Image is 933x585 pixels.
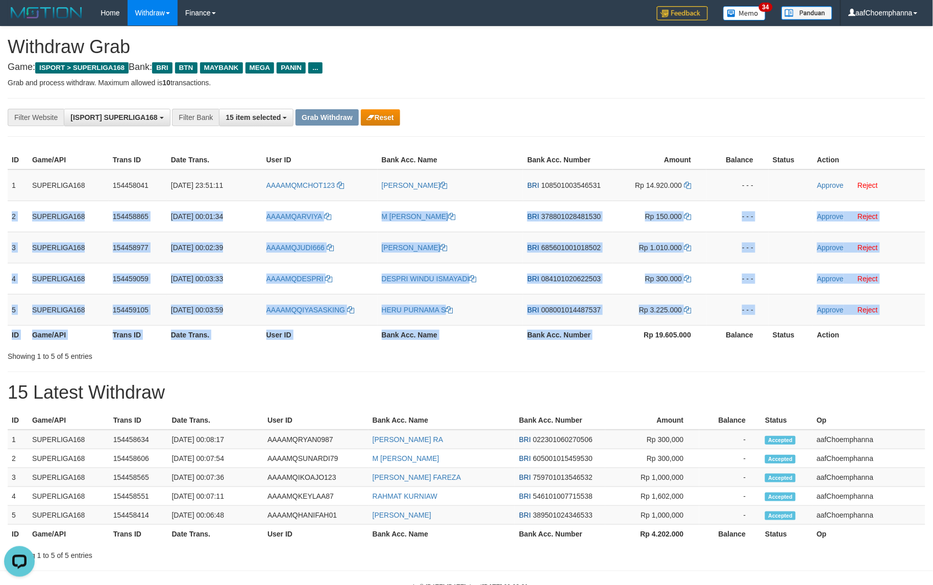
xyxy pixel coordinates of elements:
a: [PERSON_NAME] [382,243,448,252]
td: Rp 1,602,000 [605,487,699,506]
td: SUPERLIGA168 [28,232,109,263]
span: Copy 008001014487537 to clipboard [542,306,601,314]
span: AAAAMQJUDI666 [266,243,325,252]
span: Copy 084101020622503 to clipboard [542,275,601,283]
td: aafChoemphanna [813,506,925,525]
button: 15 item selected [219,109,293,126]
span: 154458865 [113,212,149,221]
td: 154458565 [109,468,168,487]
span: BRI [527,243,539,252]
span: BRI [527,181,539,189]
td: 2 [8,449,28,468]
span: Accepted [765,474,796,482]
td: - [699,468,762,487]
button: Open LiveChat chat widget [4,4,35,35]
span: [DATE] 23:51:11 [171,181,223,189]
th: User ID [262,325,378,344]
th: Action [813,151,925,169]
a: M [PERSON_NAME] [382,212,456,221]
td: aafChoemphanna [813,430,925,449]
th: Bank Acc. Number [523,325,613,344]
th: Date Trans. [167,325,262,344]
a: AAAAMQJUDI666 [266,243,334,252]
th: Amount [605,411,699,430]
td: Rp 1,000,000 [605,468,699,487]
td: 1 [8,169,28,201]
span: [DATE] 00:01:34 [171,212,223,221]
td: aafChoemphanna [813,449,925,468]
div: Filter Bank [172,109,219,126]
img: Button%20Memo.svg [723,6,766,20]
td: aafChoemphanna [813,468,925,487]
td: [DATE] 00:07:36 [168,468,263,487]
th: Bank Acc. Name [378,325,524,344]
span: [DATE] 00:03:59 [171,306,223,314]
span: 34 [759,3,773,12]
th: Game/API [28,525,109,544]
th: Game/API [28,325,109,344]
span: Rp 150.000 [645,212,682,221]
th: ID [8,325,28,344]
span: Copy 546101007715538 to clipboard [533,492,593,500]
th: Balance [699,411,762,430]
th: Bank Acc. Name [369,411,515,430]
td: 5 [8,506,28,525]
span: Rp 1.010.000 [639,243,682,252]
td: Rp 1,000,000 [605,506,699,525]
span: Rp 14.920.000 [635,181,682,189]
span: [ISPORT] SUPERLIGA168 [70,113,157,121]
th: Status [769,151,813,169]
img: panduan.png [781,6,832,20]
th: Op [813,411,925,430]
span: Accepted [765,455,796,464]
td: AAAAMQHANIFAH01 [263,506,369,525]
span: PANIN [277,62,306,74]
td: 3 [8,232,28,263]
a: AAAAMQDESPRI [266,275,333,283]
span: Copy 605001015459530 to clipboard [533,454,593,462]
th: Game/API [28,151,109,169]
td: 154458414 [109,506,168,525]
td: AAAAMQIKOAJO123 [263,468,369,487]
a: Reject [858,275,878,283]
td: 4 [8,487,28,506]
h1: 15 Latest Withdraw [8,382,925,403]
a: Copy 1010000 to clipboard [684,243,691,252]
strong: 10 [162,79,170,87]
a: AAAAMQMCHOT123 [266,181,344,189]
span: ... [308,62,322,74]
span: BRI [519,492,531,500]
span: Accepted [765,493,796,501]
span: Copy 022301060270506 to clipboard [533,435,593,444]
td: SUPERLIGA168 [28,294,109,325]
th: Game/API [28,411,109,430]
span: MAYBANK [200,62,243,74]
th: Status [769,325,813,344]
span: Copy 389501024346533 to clipboard [533,511,593,519]
td: [DATE] 00:07:54 [168,449,263,468]
td: 154458551 [109,487,168,506]
button: [ISPORT] SUPERLIGA168 [64,109,170,126]
th: Trans ID [109,525,168,544]
a: [PERSON_NAME] RA [373,435,443,444]
td: SUPERLIGA168 [28,201,109,232]
a: Reject [858,212,878,221]
a: M [PERSON_NAME] [373,454,439,462]
td: 1 [8,430,28,449]
td: SUPERLIGA168 [28,263,109,294]
td: SUPERLIGA168 [28,449,109,468]
th: User ID [263,411,369,430]
th: Status [761,411,813,430]
td: Rp 300,000 [605,430,699,449]
td: - - - [706,201,769,232]
a: [PERSON_NAME] FAREZA [373,473,461,481]
th: Bank Acc. Number [523,151,613,169]
th: Action [813,325,925,344]
a: Copy 3225000 to clipboard [684,306,691,314]
th: Rp 4.202.000 [605,525,699,544]
span: BRI [519,454,531,462]
div: Showing 1 to 5 of 5 entries [8,347,381,361]
th: Balance [699,525,762,544]
td: - - - [706,169,769,201]
a: [PERSON_NAME] [382,181,448,189]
